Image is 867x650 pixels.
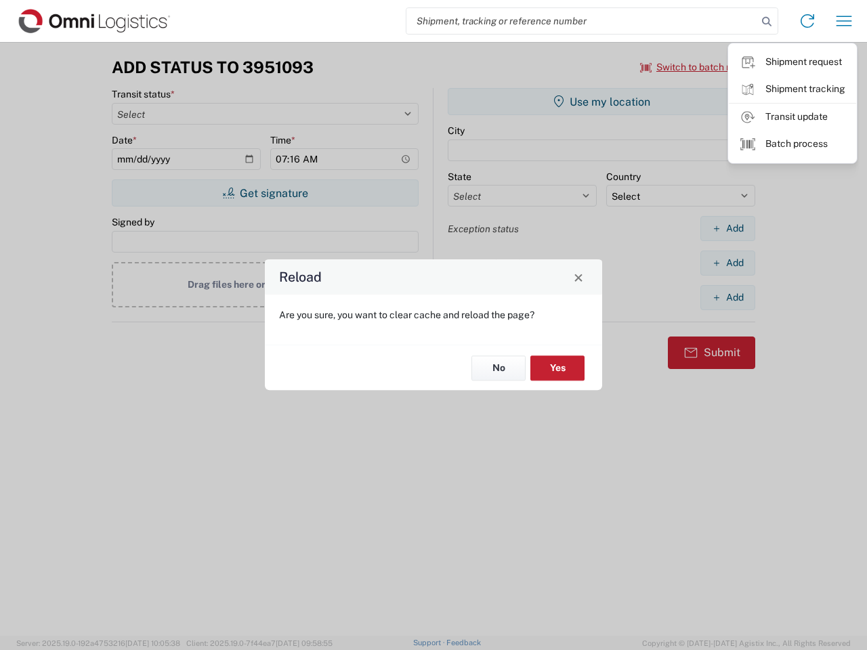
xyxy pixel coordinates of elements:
a: Batch process [729,131,856,158]
input: Shipment, tracking or reference number [406,8,757,34]
a: Transit update [729,104,856,131]
button: Yes [530,355,585,381]
a: Shipment tracking [729,76,856,103]
button: Close [569,267,588,286]
p: Are you sure, you want to clear cache and reload the page? [279,309,588,321]
button: No [471,355,526,381]
a: Shipment request [729,49,856,76]
h4: Reload [279,267,322,287]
